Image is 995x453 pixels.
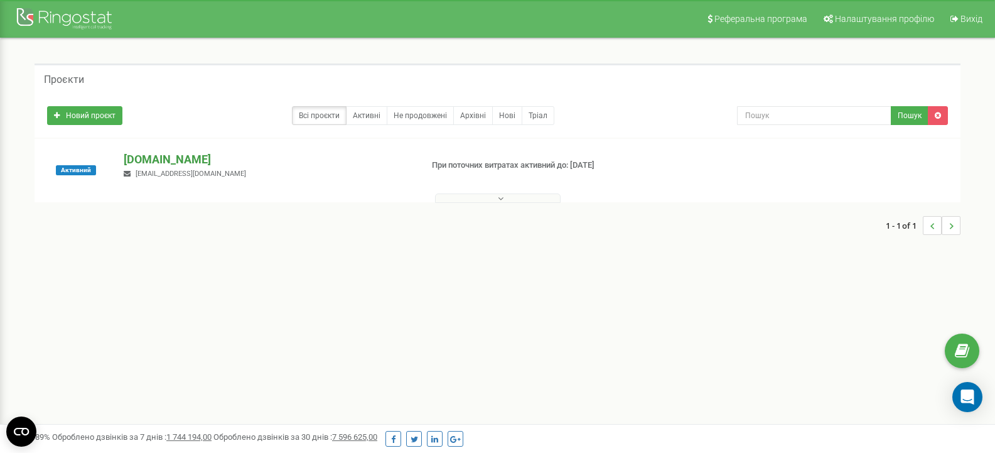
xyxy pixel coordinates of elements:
span: 1 - 1 of 1 [886,216,923,235]
u: 7 596 625,00 [332,432,377,442]
span: Оброблено дзвінків за 7 днів : [52,432,212,442]
button: Пошук [891,106,928,125]
a: Не продовжені [387,106,454,125]
span: Вихід [960,14,982,24]
input: Пошук [737,106,891,125]
a: Всі проєкти [292,106,347,125]
span: Активний [56,165,96,175]
div: Open Intercom Messenger [952,382,982,412]
a: Архівні [453,106,493,125]
a: Активні [346,106,387,125]
a: Нові [492,106,522,125]
a: Новий проєкт [47,106,122,125]
p: При поточних витратах активний до: [DATE] [432,160,643,172]
u: 1 744 194,00 [166,432,212,442]
a: Тріал [522,106,554,125]
h5: Проєкти [44,74,84,85]
p: [DOMAIN_NAME] [124,151,411,168]
span: Налаштування профілю [835,14,934,24]
span: Реферальна програма [714,14,807,24]
span: [EMAIL_ADDRESS][DOMAIN_NAME] [136,170,246,178]
span: Оброблено дзвінків за 30 днів : [213,432,377,442]
nav: ... [886,204,960,248]
button: Open CMP widget [6,417,36,447]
